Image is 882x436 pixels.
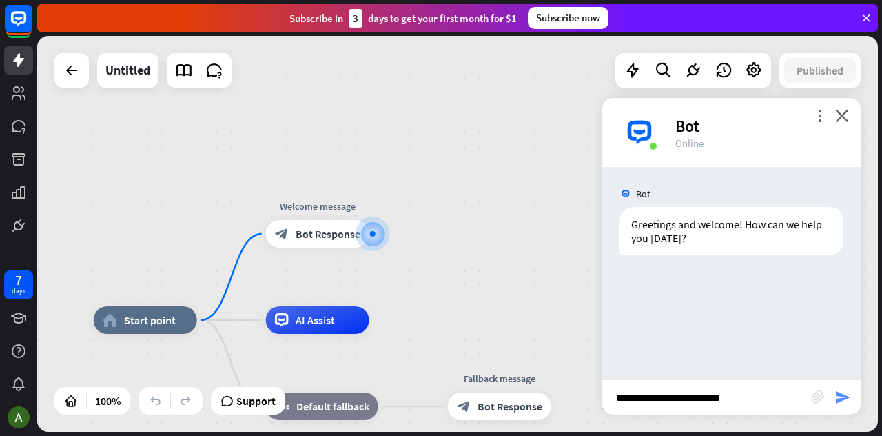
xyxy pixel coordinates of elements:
[834,389,851,406] i: send
[103,313,117,327] i: home_2
[813,109,826,122] i: more_vert
[811,390,825,404] i: block_attachment
[478,399,542,413] span: Bot Response
[289,9,517,28] div: Subscribe in days to get your first month for $1
[275,399,289,413] i: block_fallback
[296,399,369,413] span: Default fallback
[296,313,335,327] span: AI Assist
[349,9,362,28] div: 3
[457,399,471,413] i: block_bot_response
[296,227,360,241] span: Bot Response
[636,188,650,200] span: Bot
[236,390,276,412] span: Support
[4,270,33,299] a: 7 days
[784,58,856,83] button: Published
[619,207,843,255] div: Greetings and welcome! How can we help you [DATE]?
[438,372,562,386] div: Fallback message
[11,6,52,47] button: Open LiveChat chat widget
[675,137,844,150] div: Online
[256,199,380,213] div: Welcome message
[528,7,608,29] div: Subscribe now
[15,274,22,286] div: 7
[91,390,125,412] div: 100%
[12,286,25,296] div: days
[675,115,844,137] div: Bot
[105,53,150,88] div: Untitled
[124,313,176,327] span: Start point
[835,109,849,122] i: close
[275,227,289,241] i: block_bot_response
